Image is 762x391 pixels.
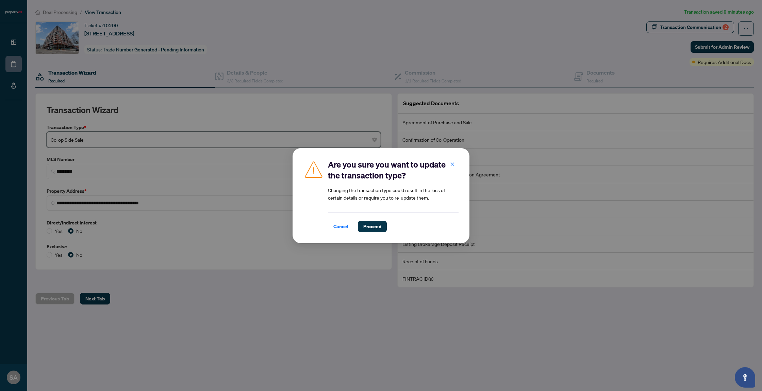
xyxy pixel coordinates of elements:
[328,159,459,181] h2: Are you sure you want to update the transaction type?
[735,367,755,388] button: Open asap
[450,161,455,166] span: close
[303,159,324,179] img: Caution Img
[363,221,381,232] span: Proceed
[328,186,459,201] article: Changing the transaction type could result in the loss of certain details or require you to re-up...
[328,221,354,232] button: Cancel
[333,221,348,232] span: Cancel
[358,221,387,232] button: Proceed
